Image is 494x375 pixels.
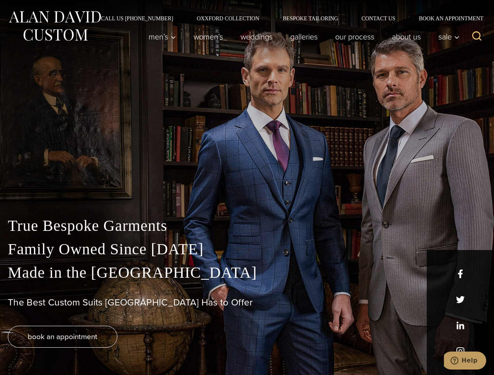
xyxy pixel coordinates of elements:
a: weddings [232,29,282,45]
button: View Search Form [467,27,486,46]
a: book an appointment [8,326,117,348]
span: book an appointment [28,331,97,342]
a: Our Process [327,29,383,45]
button: Sale sub menu toggle [430,29,464,45]
a: About Us [383,29,430,45]
a: Galleries [282,29,327,45]
iframe: Opens a widget where you can chat to one of our agents [444,352,486,371]
p: True Bespoke Garments Family Owned Since [DATE] Made in the [GEOGRAPHIC_DATA] [8,214,486,284]
nav: Primary Navigation [140,29,464,45]
img: Alan David Custom [8,9,102,43]
a: Call Us [PHONE_NUMBER] [89,16,185,21]
a: Women’s [185,29,232,45]
a: Book an Appointment [407,16,486,21]
a: Bespoke Tailoring [271,16,350,21]
a: Oxxford Collection [185,16,271,21]
h1: The Best Custom Suits [GEOGRAPHIC_DATA] Has to Offer [8,297,486,308]
nav: Secondary Navigation [89,16,486,21]
button: Men’s sub menu toggle [140,29,185,45]
a: Contact Us [350,16,407,21]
